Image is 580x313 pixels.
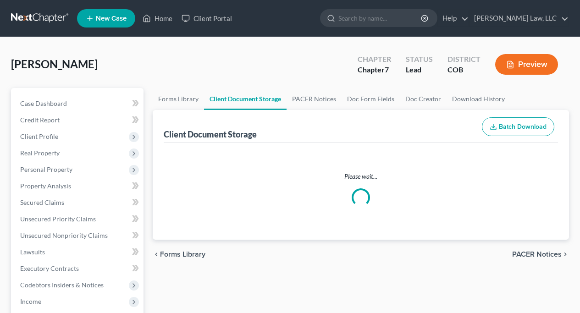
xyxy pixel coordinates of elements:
[20,182,71,190] span: Property Analysis
[20,198,64,206] span: Secured Claims
[512,251,562,258] span: PACER Notices
[13,244,144,260] a: Lawsuits
[20,99,67,107] span: Case Dashboard
[447,54,481,65] div: District
[438,10,469,27] a: Help
[358,54,391,65] div: Chapter
[499,123,547,131] span: Batch Download
[512,251,569,258] button: PACER Notices chevron_right
[20,231,108,239] span: Unsecured Nonpriority Claims
[20,264,79,272] span: Executory Contracts
[11,57,98,71] span: [PERSON_NAME]
[20,165,72,173] span: Personal Property
[447,88,510,110] a: Download History
[562,251,569,258] i: chevron_right
[204,88,287,110] a: Client Document Storage
[482,117,554,137] button: Batch Download
[153,251,205,258] button: chevron_left Forms Library
[96,15,127,22] span: New Case
[13,194,144,211] a: Secured Claims
[13,227,144,244] a: Unsecured Nonpriority Claims
[160,251,205,258] span: Forms Library
[338,10,422,27] input: Search by name...
[13,112,144,128] a: Credit Report
[287,88,342,110] a: PACER Notices
[164,129,257,140] div: Client Document Storage
[138,10,177,27] a: Home
[153,251,160,258] i: chevron_left
[13,260,144,277] a: Executory Contracts
[495,54,558,75] button: Preview
[20,215,96,223] span: Unsecured Priority Claims
[13,178,144,194] a: Property Analysis
[20,281,104,289] span: Codebtors Insiders & Notices
[13,95,144,112] a: Case Dashboard
[406,65,433,75] div: Lead
[13,211,144,227] a: Unsecured Priority Claims
[385,65,389,74] span: 7
[470,10,569,27] a: [PERSON_NAME] Law, LLC
[153,88,204,110] a: Forms Library
[166,172,556,181] p: Please wait...
[406,54,433,65] div: Status
[20,248,45,256] span: Lawsuits
[20,116,60,124] span: Credit Report
[177,10,237,27] a: Client Portal
[20,297,41,305] span: Income
[20,149,60,157] span: Real Property
[447,65,481,75] div: COB
[400,88,447,110] a: Doc Creator
[20,132,58,140] span: Client Profile
[358,65,391,75] div: Chapter
[342,88,400,110] a: Doc Form Fields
